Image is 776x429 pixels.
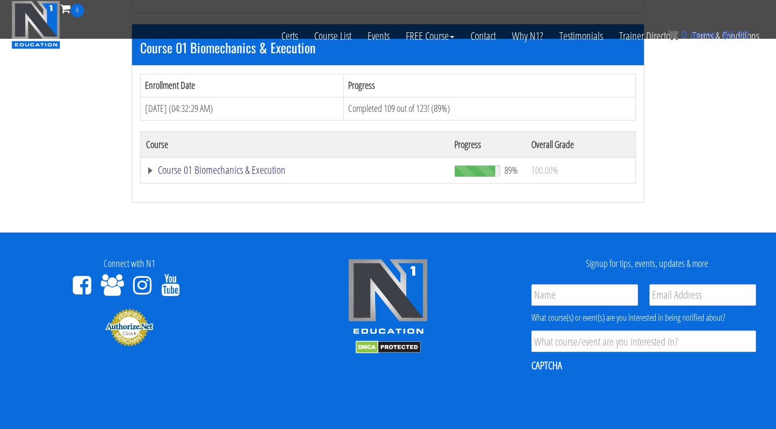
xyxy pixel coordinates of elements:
[722,29,749,41] bdi: 0.00
[526,131,636,157] th: Overall Grade
[684,17,767,55] a: Terms & Conditions
[356,341,421,354] img: DMCA.com Protection Status
[690,29,719,41] span: items:
[531,311,756,324] div: What course(s) or event(s) are you interested in being notified about?
[525,258,768,269] h4: Signup for tips, events, updates & more
[449,131,526,157] th: Progress
[343,74,635,97] th: Progress
[531,358,562,372] label: CAPTCHA
[306,17,359,55] a: Course List
[11,1,60,49] img: n1-education
[681,29,687,41] span: 0
[531,330,756,352] input: What course/event are you interested in?
[531,284,638,306] input: Name
[649,284,756,306] input: Email Address
[526,157,636,183] td: 100.00%
[531,379,695,421] iframe: reCAPTCHA
[343,97,635,120] td: Completed 109 out of 123! (89%)
[504,164,518,176] span: 89%
[141,131,449,157] th: Course
[71,4,84,17] span: 0
[105,308,154,347] img: Authorize.Net Merchant - Click to Verify
[348,258,428,338] img: n1-edu-logo
[359,17,398,55] a: Events
[8,258,251,269] h4: Connect with N1
[146,165,444,175] a: Course 01 Biomechanics & Execution
[611,17,684,55] a: Trainer Directory
[398,17,462,55] a: FREE Course
[668,29,749,41] a: 0 items: $0.00
[60,1,84,16] a: 0
[462,17,504,55] a: Contact
[141,97,344,120] td: [DATE] (04:32:29 AM)
[722,29,728,41] span: $
[551,17,611,55] a: Testimonials
[273,17,306,55] a: Certs
[141,74,344,97] th: Enrollment Date
[504,17,551,55] a: Why N1?
[668,30,678,40] img: icon11.png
